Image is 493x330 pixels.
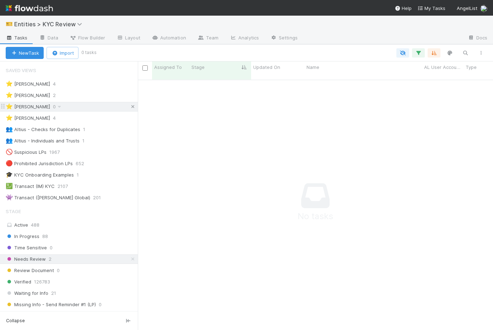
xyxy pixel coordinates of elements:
span: 4 [53,114,63,123]
div: [PERSON_NAME] [6,114,50,123]
span: In Progress [6,232,39,241]
div: [PERSON_NAME] [6,91,50,100]
span: 1 [77,171,86,179]
span: Name [307,64,319,71]
span: Stage [6,204,21,218]
span: Stage [191,64,205,71]
span: 🎫 [6,21,13,27]
span: 21 [51,289,56,298]
span: 0 [50,243,53,252]
a: Analytics [224,33,265,44]
div: Altius - Checks for Duplicates [6,125,80,134]
span: 488 [31,222,39,228]
span: ⭐ [6,103,13,109]
button: Import [47,47,78,59]
span: Tasks [6,34,28,41]
div: Prohibited Jurisdiction LPs [6,159,73,168]
span: ⭐ [6,92,13,98]
span: Type [466,64,477,71]
span: 88 [42,232,48,241]
div: Transact ([PERSON_NAME] Global) [6,193,90,202]
span: ⭐ [6,115,13,121]
span: 4 [53,80,63,88]
div: KYC Onboarding Examples [6,171,74,179]
span: Entities > KYC Review [14,21,86,28]
span: 🔴 [6,160,13,166]
span: 0 [53,102,63,111]
span: Collapse [6,318,25,324]
span: Updated On [253,64,280,71]
input: Toggle All Rows Selected [142,65,148,71]
a: Layout [111,33,146,44]
span: Time Sensitive [6,243,47,252]
span: 1967 [49,148,67,157]
span: 🎓 [6,172,13,178]
span: AngelList [457,5,477,11]
span: 201 [93,193,108,202]
div: Active [6,221,136,229]
a: Automation [146,33,192,44]
a: Settings [265,33,303,44]
span: Missing Info - Send Reminder #1 (LP) [6,300,96,309]
span: 💹 [6,183,13,189]
span: Verified [6,277,31,286]
a: Flow Builder [64,33,111,44]
a: Team [192,33,224,44]
img: logo-inverted-e16ddd16eac7371096b0.svg [6,2,53,14]
span: Waiting for Info [6,289,48,298]
div: Help [395,5,412,12]
span: Review Document [6,266,54,275]
a: Docs [462,33,493,44]
span: 652 [76,159,91,168]
div: Suspicious LPs [6,148,47,157]
span: Assigned To [154,64,182,71]
span: 1 [83,125,92,134]
div: [PERSON_NAME] [6,102,50,111]
span: 👥 [6,126,13,132]
a: Data [33,33,64,44]
span: Saved Views [6,63,36,77]
img: avatar_ec94f6e9-05c5-4d36-a6c8-d0cea77c3c29.png [480,5,487,12]
span: Needs Review [6,255,46,264]
div: Altius - Individuals and Trusts [6,136,80,145]
span: AL User Account Name [424,64,462,71]
span: 1 [82,136,92,145]
small: 0 tasks [81,49,97,56]
span: ⭐ [6,81,13,87]
span: 0 [57,266,60,275]
span: 0 [99,300,102,309]
span: 👾 [6,194,13,200]
span: 2 [53,91,63,100]
span: 126783 [34,277,50,286]
span: 🚫 [6,149,13,155]
span: 👥 [6,137,13,144]
div: Transact (IM) KYC [6,182,55,191]
span: 2107 [58,182,75,191]
a: My Tasks [417,5,445,12]
span: My Tasks [417,5,445,11]
button: NewTask [6,47,44,59]
div: [PERSON_NAME] [6,80,50,88]
span: 2 [49,255,52,264]
span: Flow Builder [70,34,105,41]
